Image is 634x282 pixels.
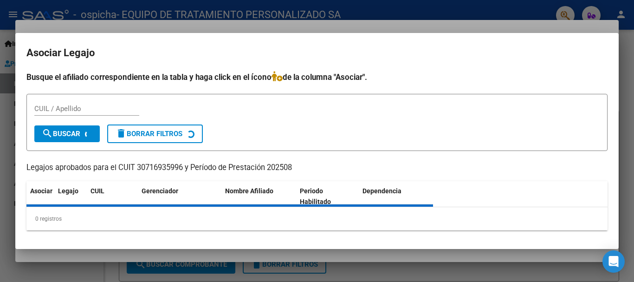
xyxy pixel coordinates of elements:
p: Legajos aprobados para el CUIT 30716935996 y Período de Prestación 202508 [26,162,608,174]
button: Borrar Filtros [107,125,203,143]
span: Nombre Afiliado [225,187,273,195]
span: Legajo [58,187,78,195]
datatable-header-cell: Nombre Afiliado [221,181,296,212]
datatable-header-cell: Dependencia [359,181,433,212]
datatable-header-cell: Legajo [54,181,87,212]
span: Buscar [42,130,80,138]
datatable-header-cell: Asociar [26,181,54,212]
mat-icon: search [42,128,53,139]
h2: Asociar Legajo [26,44,608,62]
span: Borrar Filtros [116,130,182,138]
span: Gerenciador [142,187,178,195]
div: 0 registros [26,207,608,230]
div: Open Intercom Messenger [602,250,625,273]
span: Asociar [30,187,52,195]
mat-icon: delete [116,128,127,139]
datatable-header-cell: Periodo Habilitado [296,181,359,212]
span: Dependencia [362,187,401,195]
span: Periodo Habilitado [300,187,331,205]
button: Buscar [34,125,100,142]
span: CUIL [91,187,104,195]
datatable-header-cell: Gerenciador [138,181,221,212]
datatable-header-cell: CUIL [87,181,138,212]
h4: Busque el afiliado correspondiente en la tabla y haga click en el ícono de la columna "Asociar". [26,71,608,83]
